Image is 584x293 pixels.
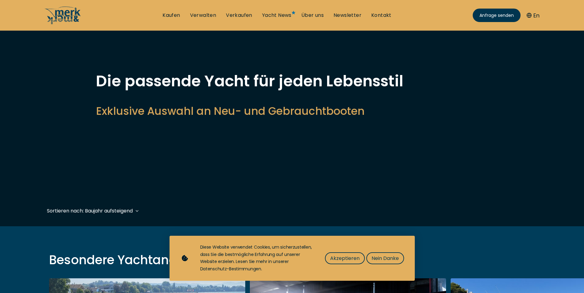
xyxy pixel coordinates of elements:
[200,244,313,273] div: Diese Website verwendet Cookies, um sicherzustellen, dass Sie die bestmögliche Erfahrung auf unse...
[200,266,261,272] a: Datenschutz-Bestimmungen
[47,207,133,215] div: Sortieren nach: Baujahr aufsteigend
[366,252,404,264] button: Nein Danke
[325,252,365,264] button: Akzeptieren
[330,254,360,262] span: Akzeptieren
[262,12,292,19] a: Yacht News
[301,12,324,19] a: Über uns
[96,73,488,89] h1: Die passende Yacht für jeden Lebensstil
[527,11,540,20] button: En
[372,254,399,262] span: Nein Danke
[190,12,216,19] a: Verwalten
[162,12,180,19] a: Kaufen
[479,12,514,19] span: Anfrage senden
[473,9,521,22] a: Anfrage senden
[334,12,361,19] a: Newsletter
[371,12,391,19] a: Kontakt
[226,12,252,19] a: Verkaufen
[96,103,488,118] h2: Exklusive Auswahl an Neu- und Gebrauchtbooten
